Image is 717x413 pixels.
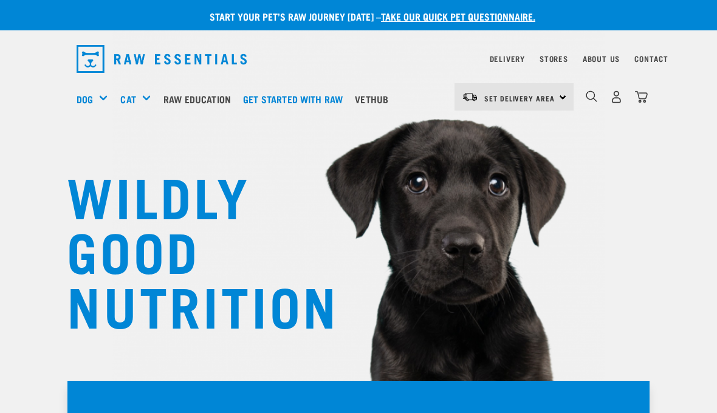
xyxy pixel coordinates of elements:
img: Raw Essentials Logo [77,45,247,73]
a: Vethub [352,75,397,123]
a: Stores [540,56,568,61]
a: Dog [77,92,93,106]
a: Cat [120,92,136,106]
img: van-moving.png [462,92,478,103]
h1: WILDLY GOOD NUTRITION [67,167,310,331]
a: About Us [583,56,620,61]
a: Get started with Raw [240,75,352,123]
a: Delivery [490,56,525,61]
img: user.png [610,90,623,103]
span: Set Delivery Area [484,96,555,100]
a: take our quick pet questionnaire. [381,13,535,19]
img: home-icon@2x.png [635,90,648,103]
a: Contact [634,56,668,61]
nav: dropdown navigation [67,40,650,78]
img: home-icon-1@2x.png [586,90,597,102]
a: Raw Education [160,75,240,123]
